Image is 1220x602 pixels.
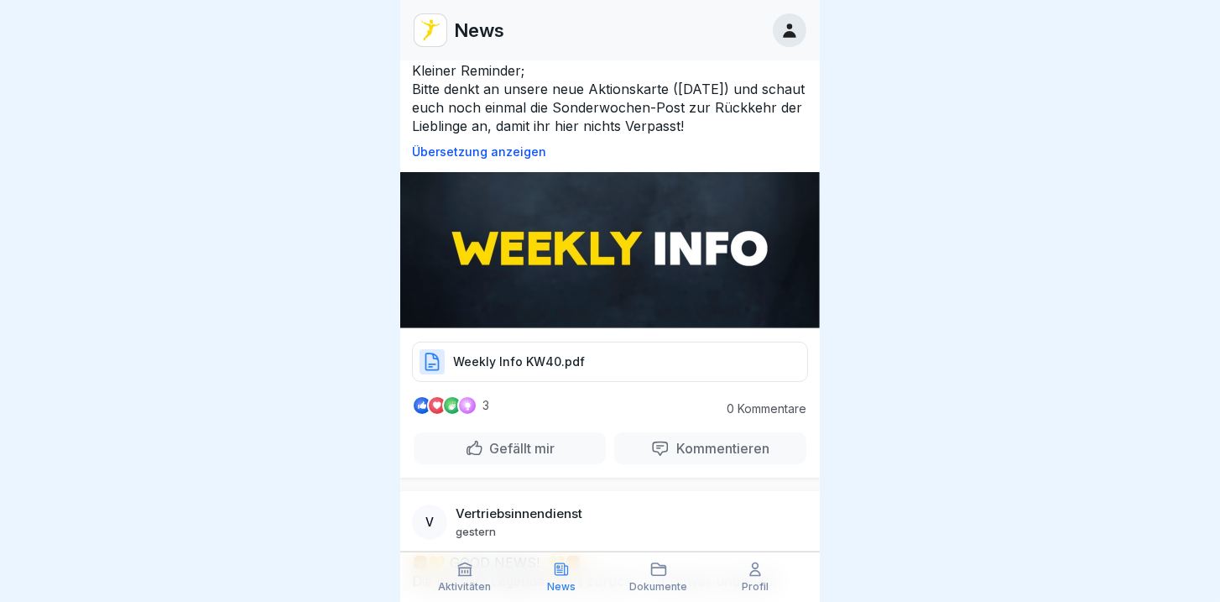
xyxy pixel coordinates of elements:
p: gestern [456,525,496,538]
p: Dokumente [629,581,687,593]
img: vd4jgc378hxa8p7qw0fvrl7x.png [414,14,446,46]
p: 3 [482,399,489,412]
p: Aktivitäten [438,581,491,593]
a: Weekly Info KW40.pdf [412,361,808,378]
img: Post Image [400,172,820,328]
p: Profil [742,581,769,593]
p: 0 Kommentare [714,402,806,416]
p: Weekly Info KW40.pdf [453,353,585,370]
p: Vertriebsinnendienst [456,506,582,521]
p: Kommentieren [670,440,769,457]
p: Übersetzung anzeigen [412,145,808,159]
p: News [547,581,576,593]
p: News [454,19,504,41]
p: Gefällt mir [483,440,555,457]
div: V [412,505,447,540]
